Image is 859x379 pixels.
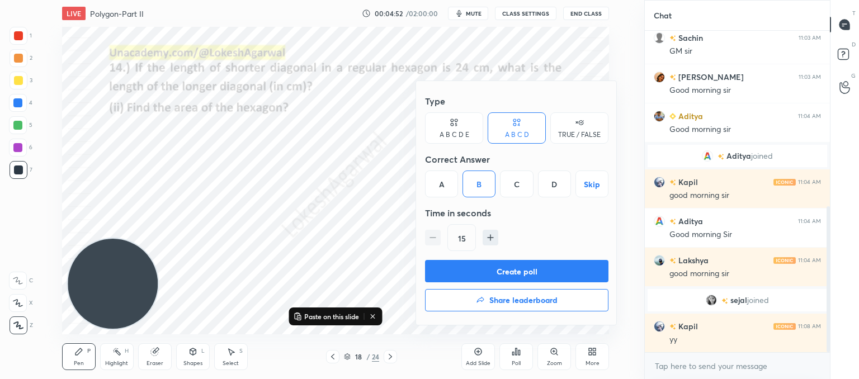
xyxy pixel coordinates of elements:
[489,296,558,304] h4: Share leaderboard
[425,90,608,112] div: Type
[558,131,601,138] div: TRUE / FALSE
[425,260,608,282] button: Create poll
[425,202,608,224] div: Time in seconds
[425,289,608,311] button: Share leaderboard
[500,170,533,197] div: C
[575,170,608,197] button: Skip
[425,170,458,197] div: A
[462,170,495,197] div: B
[440,131,469,138] div: A B C D E
[538,170,571,197] div: D
[505,131,529,138] div: A B C D
[425,148,608,170] div: Correct Answer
